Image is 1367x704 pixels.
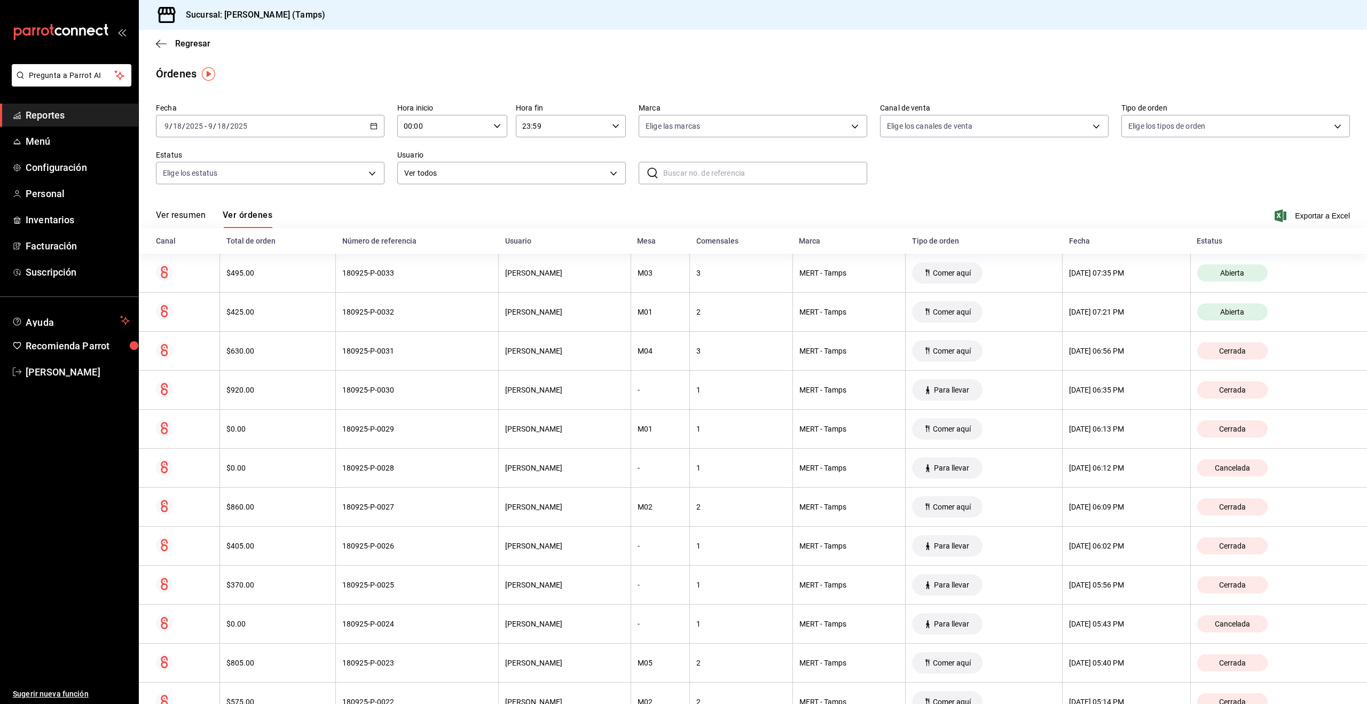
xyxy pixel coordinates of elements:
div: Mesa [637,237,683,245]
label: Hora inicio [397,104,507,112]
div: Fecha [1069,237,1184,245]
input: ---- [230,122,248,130]
span: Para llevar [930,386,973,394]
input: -- [217,122,226,130]
button: open_drawer_menu [117,28,126,36]
div: 1 [696,620,786,628]
div: MERT - Tamps [799,464,899,472]
div: [PERSON_NAME] [505,308,624,316]
span: Comer aquí [929,659,975,667]
div: Número de referencia [342,237,492,245]
div: 180925-P-0031 [342,347,492,355]
div: 1 [696,386,786,394]
span: Cerrada [1215,542,1250,550]
span: Facturación [26,239,130,253]
img: Tooltip marker [202,67,215,81]
div: Marca [799,237,899,245]
div: $0.00 [226,425,329,433]
div: Canal [156,237,214,245]
span: Inventarios [26,213,130,227]
span: Comer aquí [929,308,975,316]
div: 180925-P-0033 [342,269,492,277]
div: Tipo de orden [912,237,1056,245]
div: MERT - Tamps [799,581,899,589]
div: 1 [696,542,786,550]
div: M01 [638,308,683,316]
span: Comer aquí [929,347,975,355]
div: 1 [696,464,786,472]
div: [DATE] 07:21 PM [1069,308,1184,316]
button: Exportar a Excel [1277,209,1350,222]
span: Sugerir nueva función [13,689,130,700]
div: $0.00 [226,620,329,628]
div: Usuario [505,237,624,245]
div: 1 [696,581,786,589]
span: [PERSON_NAME] [26,365,130,379]
div: $920.00 [226,386,329,394]
div: Total de orden [226,237,329,245]
div: $630.00 [226,347,329,355]
span: Comer aquí [929,503,975,511]
div: [DATE] 06:56 PM [1069,347,1184,355]
div: MERT - Tamps [799,425,899,433]
div: [PERSON_NAME] [505,347,624,355]
div: 180925-P-0025 [342,581,492,589]
label: Marca [639,104,867,112]
label: Usuario [397,151,626,159]
span: Cerrada [1215,386,1250,394]
div: navigation tabs [156,210,272,228]
span: Cerrada [1215,425,1250,433]
label: Canal de venta [880,104,1109,112]
div: - [638,581,683,589]
label: Fecha [156,104,384,112]
label: Tipo de orden [1121,104,1350,112]
div: MERT - Tamps [799,308,899,316]
div: Comensales [696,237,787,245]
div: [PERSON_NAME] [505,659,624,667]
div: M04 [638,347,683,355]
input: -- [172,122,182,130]
div: [PERSON_NAME] [505,269,624,277]
div: MERT - Tamps [799,620,899,628]
div: 180925-P-0028 [342,464,492,472]
input: -- [164,122,169,130]
div: $805.00 [226,659,329,667]
span: Regresar [175,38,210,49]
button: Regresar [156,38,210,49]
span: Para llevar [930,620,973,628]
div: MERT - Tamps [799,659,899,667]
div: 180925-P-0024 [342,620,492,628]
div: MERT - Tamps [799,269,899,277]
input: -- [208,122,213,130]
span: / [182,122,185,130]
div: [DATE] 05:43 PM [1069,620,1184,628]
div: M02 [638,503,683,511]
div: 180925-P-0026 [342,542,492,550]
span: Configuración [26,160,130,175]
span: Suscripción [26,265,130,279]
div: $425.00 [226,308,329,316]
div: [PERSON_NAME] [505,620,624,628]
div: [PERSON_NAME] [505,503,624,511]
div: [PERSON_NAME] [505,464,624,472]
span: Pregunta a Parrot AI [29,70,115,81]
div: MERT - Tamps [799,542,899,550]
span: Cerrada [1215,503,1250,511]
div: - [638,542,683,550]
div: 2 [696,308,786,316]
span: Comer aquí [929,269,975,277]
span: Para llevar [930,542,973,550]
div: MERT - Tamps [799,386,899,394]
span: Cancelada [1211,464,1254,472]
span: Abierta [1216,269,1248,277]
div: [DATE] 05:56 PM [1069,581,1184,589]
span: / [213,122,216,130]
div: - [638,464,683,472]
div: [DATE] 05:40 PM [1069,659,1184,667]
div: 2 [696,659,786,667]
div: M01 [638,425,683,433]
div: 180925-P-0027 [342,503,492,511]
div: [DATE] 06:13 PM [1069,425,1184,433]
div: 3 [696,347,786,355]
